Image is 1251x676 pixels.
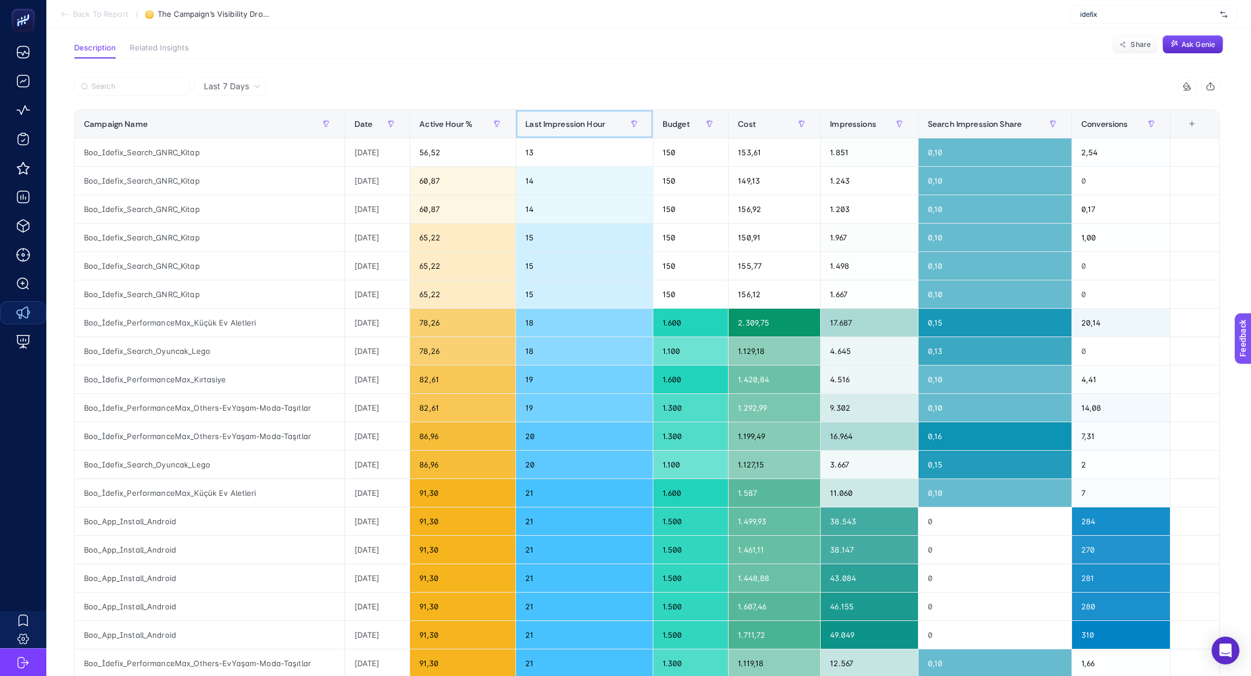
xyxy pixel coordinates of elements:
[130,43,189,59] button: Related Insights
[729,280,820,308] div: 156,12
[919,337,1071,365] div: 0,13
[410,252,515,280] div: 65,22
[1072,195,1170,223] div: 0,17
[729,337,820,365] div: 1.129,18
[729,252,820,280] div: 155,77
[919,394,1071,422] div: 0,10
[75,593,345,620] div: Boo_App_Install_Android
[663,119,690,129] span: Budget
[738,119,756,129] span: Cost
[516,366,653,393] div: 19
[1072,422,1170,450] div: 7,31
[821,394,918,422] div: 9.302
[345,451,410,478] div: [DATE]
[345,394,410,422] div: [DATE]
[516,195,653,223] div: 14
[345,621,410,649] div: [DATE]
[729,507,820,535] div: 1.499,93
[410,451,515,478] div: 86,96
[345,309,410,337] div: [DATE]
[1113,35,1158,54] button: Share
[75,224,345,251] div: Boo_Idefix_Search_GNRC_Kitap
[92,82,183,91] input: Search
[75,138,345,166] div: Boo_Idefix_Search_GNRC_Kitap
[75,337,345,365] div: Boo_Idefix_Search_Oyuncak_Lego
[1072,252,1170,280] div: 0
[516,564,653,592] div: 21
[73,10,129,19] span: Back To Report
[345,479,410,507] div: [DATE]
[1072,366,1170,393] div: 4,41
[729,309,820,337] div: 2.309,75
[729,621,820,649] div: 1.711,72
[410,337,515,365] div: 78,26
[729,167,820,195] div: 149,13
[821,479,918,507] div: 11.060
[130,43,189,53] span: Related Insights
[410,366,515,393] div: 82,61
[75,394,345,422] div: Boo_İdefix_PerformanceMax_Others-EvYaşam-Moda-Taşıtlar
[410,479,515,507] div: 91,30
[1072,593,1170,620] div: 280
[410,422,515,450] div: 86,96
[53,69,156,81] span: Tell us what you think
[516,621,653,649] div: 21
[75,252,345,280] div: Boo_Idefix_Search_GNRC_Kitap
[729,536,820,564] div: 1.461,11
[653,564,728,592] div: 1.500
[653,167,728,195] div: 150
[821,138,918,166] div: 1.851
[410,280,515,308] div: 65,22
[919,224,1071,251] div: 0,10
[136,9,138,19] span: /
[410,224,515,251] div: 65,22
[75,309,345,337] div: Boo_İdefix_PerformanceMax_Küçük Ev Aletleri
[821,536,918,564] div: 38.147
[821,621,918,649] div: 49.049
[919,280,1071,308] div: 0,10
[1181,40,1215,49] span: Ask Genie
[729,422,820,450] div: 1.199,49
[919,309,1071,337] div: 0,15
[653,451,728,478] div: 1.100
[919,507,1071,535] div: 0
[354,119,373,129] span: Date
[821,167,918,195] div: 1.243
[821,337,918,365] div: 4.645
[821,593,918,620] div: 46.155
[516,451,653,478] div: 20
[729,195,820,223] div: 156,92
[158,10,273,19] span: The Campaign’s Visibility Dropped Off Early In The Day
[1080,10,1216,19] span: idefix
[345,252,410,280] div: [DATE]
[729,394,820,422] div: 1.292,99
[919,366,1071,393] div: 0,10
[1072,564,1170,592] div: 281
[75,507,345,535] div: Boo_App_Install_Android
[919,536,1071,564] div: 0
[410,564,515,592] div: 91,30
[516,252,653,280] div: 15
[410,309,515,337] div: 78,26
[653,536,728,564] div: 1.500
[516,479,653,507] div: 21
[729,593,820,620] div: 1.607,46
[653,366,728,393] div: 1.600
[345,564,410,592] div: [DATE]
[821,451,918,478] div: 3.667
[75,451,345,478] div: Boo_Idefix_Search_Oyuncak_Lego
[516,337,653,365] div: 18
[919,451,1071,478] div: 0,15
[419,119,473,129] span: Active Hour %
[653,593,728,620] div: 1.500
[653,309,728,337] div: 1.600
[75,366,345,393] div: Boo_İdefix_PerformanceMax_Kırtasiye
[516,422,653,450] div: 20
[919,593,1071,620] div: 0
[345,536,410,564] div: [DATE]
[345,167,410,195] div: [DATE]
[919,564,1071,592] div: 0
[75,536,345,564] div: Boo_App_Install_Android
[653,621,728,649] div: 1.500
[821,366,918,393] div: 4.516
